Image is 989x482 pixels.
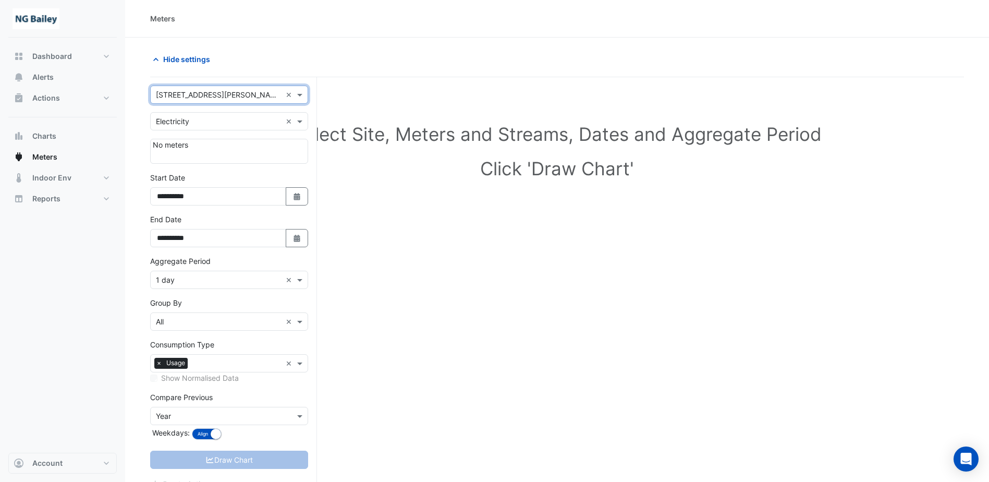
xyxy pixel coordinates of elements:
[292,234,302,243] fa-icon: Select Date
[32,173,71,183] span: Indoor Env
[161,372,239,383] label: Show Normalised Data
[150,13,175,24] div: Meters
[14,194,24,204] app-icon: Reports
[8,453,117,474] button: Account
[32,458,63,468] span: Account
[14,72,24,82] app-icon: Alerts
[8,167,117,188] button: Indoor Env
[8,147,117,167] button: Meters
[954,447,979,472] div: Open Intercom Messenger
[32,93,60,103] span: Actions
[150,392,213,403] label: Compare Previous
[286,316,295,327] span: Clear
[150,297,182,308] label: Group By
[150,256,211,267] label: Aggregate Period
[150,214,181,225] label: End Date
[164,358,188,368] span: Usage
[14,51,24,62] app-icon: Dashboard
[150,50,217,68] button: Hide settings
[32,152,57,162] span: Meters
[8,188,117,209] button: Reports
[8,46,117,67] button: Dashboard
[32,131,56,141] span: Charts
[286,274,295,285] span: Clear
[286,358,295,369] span: Clear
[150,172,185,183] label: Start Date
[13,8,59,29] img: Company Logo
[167,123,947,145] h1: Select Site, Meters and Streams, Dates and Aggregate Period
[32,72,54,82] span: Alerts
[14,131,24,141] app-icon: Charts
[8,67,117,88] button: Alerts
[153,140,188,149] span: No meters
[154,358,164,368] span: ×
[32,51,72,62] span: Dashboard
[292,192,302,201] fa-icon: Select Date
[167,158,947,179] h1: Click 'Draw Chart'
[14,93,24,103] app-icon: Actions
[14,173,24,183] app-icon: Indoor Env
[14,152,24,162] app-icon: Meters
[8,88,117,109] button: Actions
[286,89,295,100] span: Clear
[150,372,308,383] div: Select meters or streams to enable normalisation
[286,116,295,127] span: Clear
[8,126,117,147] button: Charts
[150,427,190,438] label: Weekdays:
[150,339,214,350] label: Consumption Type
[163,54,210,65] span: Hide settings
[32,194,60,204] span: Reports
